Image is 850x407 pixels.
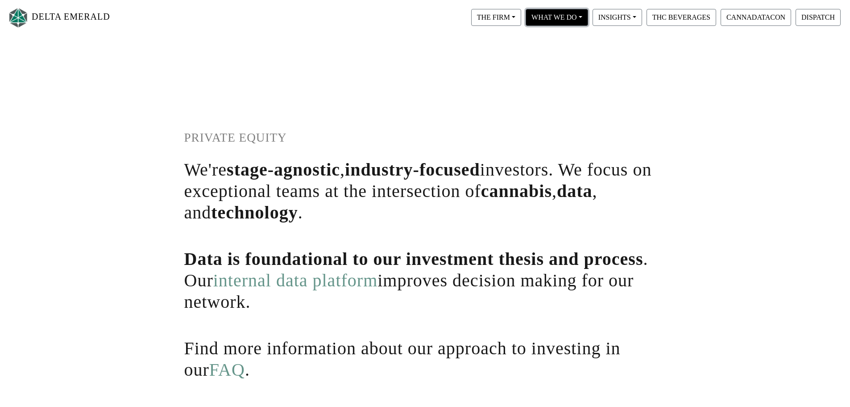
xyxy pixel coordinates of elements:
button: WHAT WE DO [526,9,588,26]
button: THE FIRM [471,9,521,26]
a: internal data platform [213,270,378,290]
a: CANNADATACON [718,13,793,21]
button: THC BEVERAGES [647,9,716,26]
button: CANNADATACON [721,9,791,26]
span: technology [211,202,298,222]
span: industry-focused [345,159,480,180]
h1: We're , investors. We focus on exceptional teams at the intersection of , , and . [184,159,666,223]
a: THC BEVERAGES [644,13,718,21]
span: cannabis [481,181,552,201]
span: data [557,181,593,201]
span: stage-agnostic [227,159,340,180]
a: DISPATCH [793,13,843,21]
button: INSIGHTS [593,9,642,26]
iframe: profile [4,13,139,82]
img: Logo [7,6,29,29]
span: Data is foundational to our investment thesis and process [184,249,643,269]
h1: PRIVATE EQUITY [184,130,666,145]
h1: . Our improves decision making for our network. [184,248,666,313]
a: FAQ [209,360,245,380]
h1: Find more information about our approach to investing in our . [184,338,666,381]
a: DELTA EMERALD [7,4,110,32]
button: DISPATCH [796,9,841,26]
